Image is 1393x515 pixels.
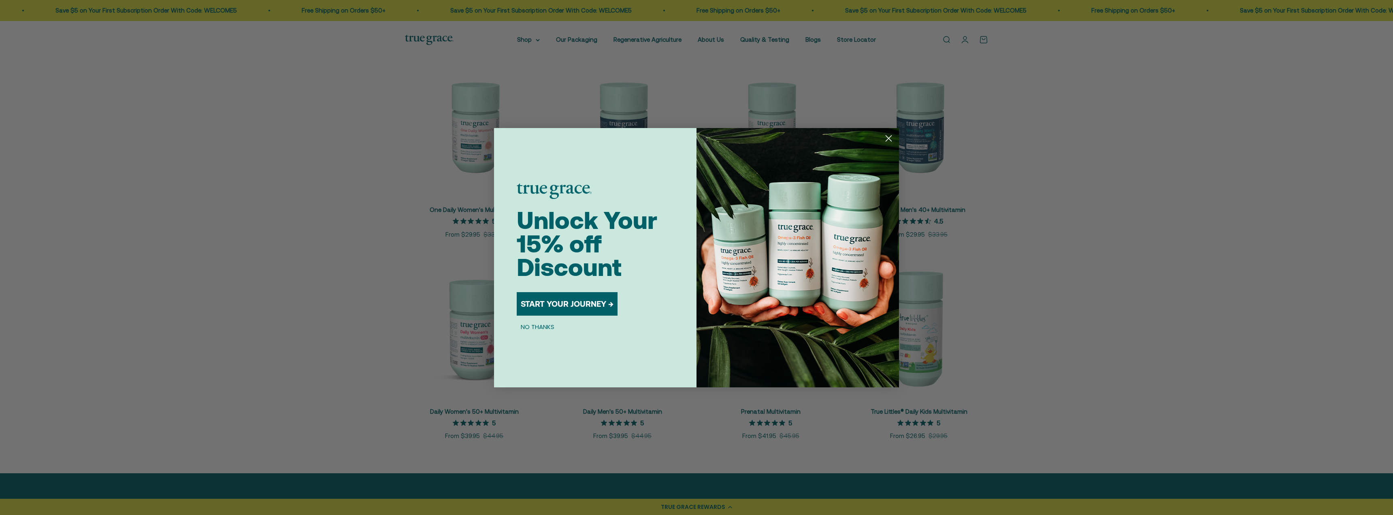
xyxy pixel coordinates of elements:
button: NO THANKS [517,322,558,332]
img: 098727d5-50f8-4f9b-9554-844bb8da1403.jpeg [696,128,899,387]
button: START YOUR JOURNEY → [517,292,618,316]
img: logo placeholder [517,184,592,199]
span: Unlock Your 15% off Discount [517,206,657,281]
button: Close dialog [882,131,896,145]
